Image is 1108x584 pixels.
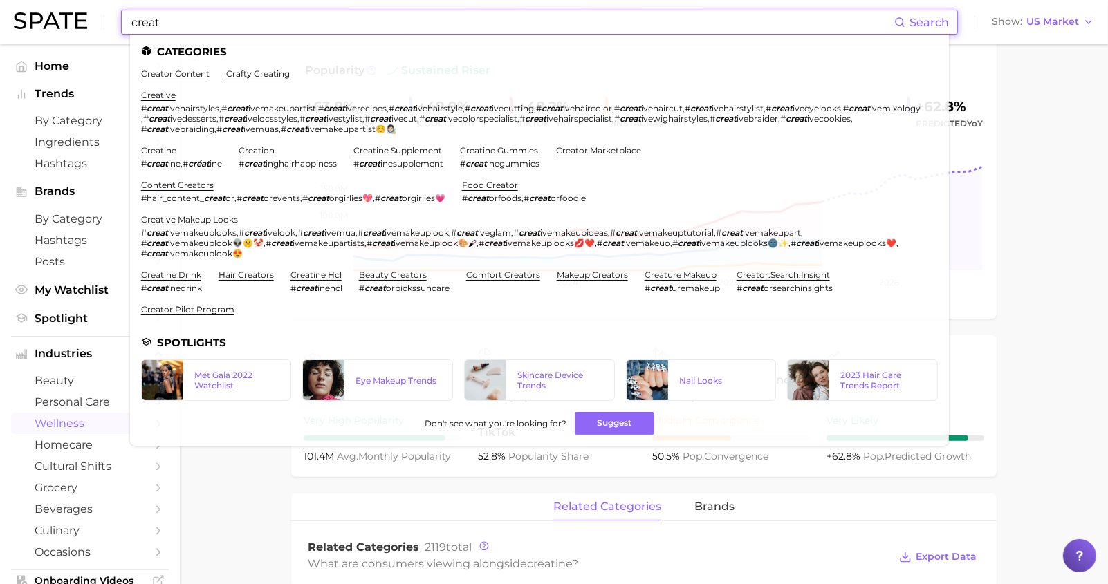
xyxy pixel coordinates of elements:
span: # [302,193,308,203]
input: Search here for a brand, industry, or ingredient [130,10,894,34]
span: # [141,248,147,258]
em: creat [147,248,168,258]
span: brands [694,500,735,513]
span: # [281,124,286,134]
em: creat [305,113,326,124]
button: Suggest [575,412,654,435]
div: Eye Makeup Trends [356,375,441,386]
em: creat [470,103,492,113]
span: ivemakeuplooks💋❤️ [506,238,595,248]
span: cultural shifts [35,460,145,473]
em: creat [308,193,329,203]
span: Hashtags [35,234,145,247]
span: # [353,158,359,169]
span: ivemakeuplooks❤️ [818,238,896,248]
span: # [359,283,364,293]
em: creat [519,227,540,238]
span: # [183,158,188,169]
span: # [766,103,771,113]
span: iveglam [478,227,511,238]
a: cultural shifts [11,455,169,477]
span: related categories [553,500,661,513]
span: ine [210,158,222,169]
span: ivehaircut [641,103,683,113]
em: creat [529,193,551,203]
em: creat [224,113,246,124]
em: creat [484,238,506,248]
span: ivecut [391,113,417,124]
span: ivecolorspecialist [446,113,517,124]
a: culinary [11,520,169,541]
abbr: average [337,450,358,462]
em: creat [465,158,487,169]
span: # [451,227,456,238]
div: , , , , , , , , , , , , , , , , , , , , , [141,103,921,134]
span: ivelook [266,227,295,238]
em: creat [525,113,546,124]
span: homecare [35,438,145,451]
span: # [462,193,468,203]
a: Hashtags [11,153,169,174]
span: Predicted [916,115,983,132]
em: creat [147,283,168,293]
span: ivecutting [492,103,534,113]
li: Spotlights [141,337,938,348]
span: ivemixology [870,103,921,113]
button: Trends [11,84,169,104]
span: inghairhappiness [266,158,337,169]
span: Search [910,16,949,29]
em: creat [372,238,394,248]
a: Eye Makeup Trends [302,359,453,401]
span: iverecipes [345,103,387,113]
span: # [519,113,525,124]
a: creatine drink [141,270,201,280]
span: inehcl [317,283,342,293]
span: # [513,227,519,238]
span: # [290,283,296,293]
span: Home [35,59,145,73]
span: # [614,113,620,124]
span: # [367,238,372,248]
span: # [710,113,715,124]
em: creat [721,227,743,238]
em: creat [650,283,672,293]
span: # [141,103,147,113]
em: creat [147,238,168,248]
span: Trends [35,88,145,100]
span: ivemakeupartist☺️👩🏻‍🎨 [308,124,396,134]
span: inegummies [487,158,539,169]
span: # [419,113,425,124]
em: creat [616,227,637,238]
a: creation [239,145,275,156]
span: ivedesserts [170,113,216,124]
em: creat [303,227,324,238]
span: ivemakeuplook👽🤫🤡 [168,238,264,248]
span: Ingredients [35,135,145,149]
span: ivemakeuplook [385,227,449,238]
em: creat [456,227,478,238]
span: convergence [683,450,768,462]
span: grocery [35,481,145,494]
span: # [143,113,149,124]
a: creatine gummies [460,145,538,156]
em: creat [468,193,489,203]
span: ivestylist [326,113,362,124]
button: Industries [11,343,169,364]
em: creat [147,227,168,238]
span: ivemakeupartists [293,238,364,248]
em: creat [425,113,446,124]
a: My Watchlist [11,279,169,301]
em: creat [222,124,243,134]
span: # [364,113,370,124]
span: US Market [1026,18,1079,26]
span: ivemakeuplook😍 [168,248,243,258]
span: orpickssuncare [386,283,450,293]
span: uremakeup [672,283,720,293]
span: Hashtags [35,157,145,170]
span: My Watchlist [35,283,145,296]
span: 50.5% [652,450,683,462]
span: ivehairspecialist [546,113,612,124]
span: # [524,193,529,203]
em: creat [602,238,624,248]
span: occasions [35,545,145,558]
